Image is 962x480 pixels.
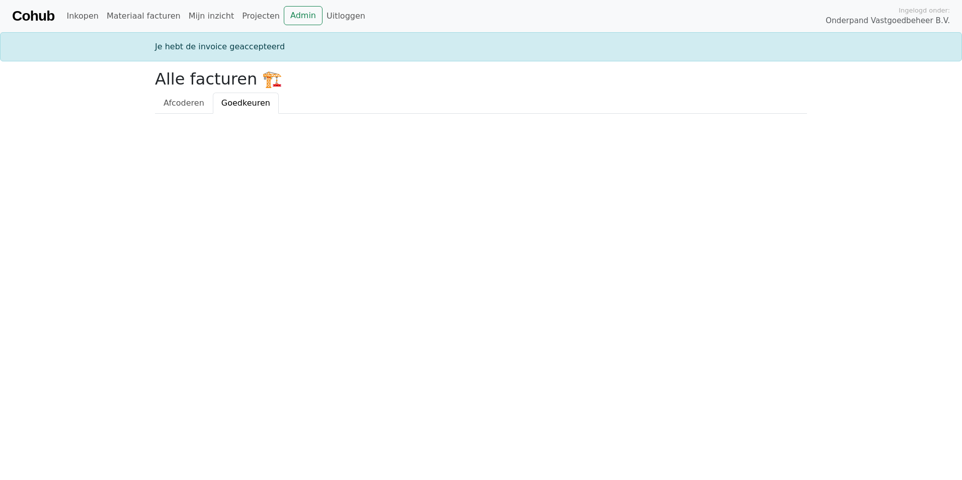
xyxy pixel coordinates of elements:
[899,6,950,15] span: Ingelogd onder:
[213,93,279,114] a: Goedkeuren
[284,6,323,25] a: Admin
[155,69,807,89] h2: Alle facturen 🏗️
[323,6,369,26] a: Uitloggen
[238,6,284,26] a: Projecten
[826,15,950,27] span: Onderpand Vastgoedbeheer B.V.
[221,98,270,108] span: Goedkeuren
[155,93,213,114] a: Afcoderen
[12,4,54,28] a: Cohub
[149,41,813,53] div: Je hebt de invoice geaccepteerd
[164,98,204,108] span: Afcoderen
[185,6,238,26] a: Mijn inzicht
[62,6,102,26] a: Inkopen
[103,6,185,26] a: Materiaal facturen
